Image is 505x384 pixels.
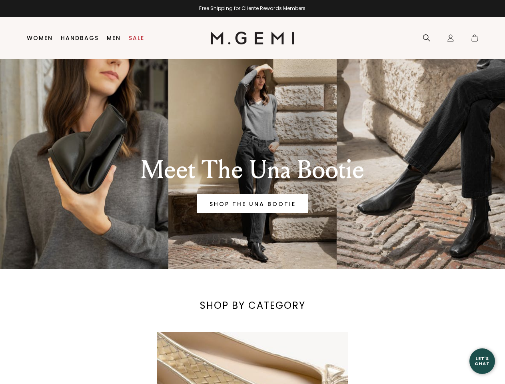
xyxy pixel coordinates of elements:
a: Men [107,35,121,41]
a: Sale [129,35,144,41]
a: Banner primary button [197,194,308,213]
div: Let's Chat [469,356,495,366]
div: SHOP BY CATEGORY [190,299,316,312]
div: Meet The Una Bootie [104,156,401,184]
a: Women [27,35,53,41]
a: Handbags [61,35,99,41]
img: M.Gemi [211,32,294,44]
